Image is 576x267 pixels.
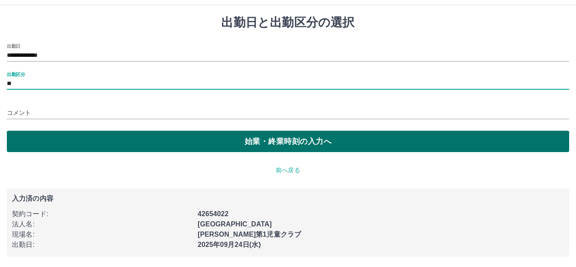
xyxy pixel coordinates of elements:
p: 前へ戻る [7,166,569,175]
h1: 出勤日と出勤区分の選択 [7,15,569,30]
b: [GEOGRAPHIC_DATA] [198,220,272,228]
b: 42654022 [198,210,228,217]
label: 出勤区分 [7,71,25,77]
p: 入力済の内容 [12,195,564,202]
p: 法人名 : [12,219,193,229]
b: [PERSON_NAME]第1児童クラブ [198,231,301,238]
p: 出勤日 : [12,240,193,250]
p: 契約コード : [12,209,193,219]
label: 出勤日 [7,43,20,49]
b: 2025年09月24日(水) [198,241,261,248]
p: 現場名 : [12,229,193,240]
button: 始業・終業時刻の入力へ [7,131,569,152]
